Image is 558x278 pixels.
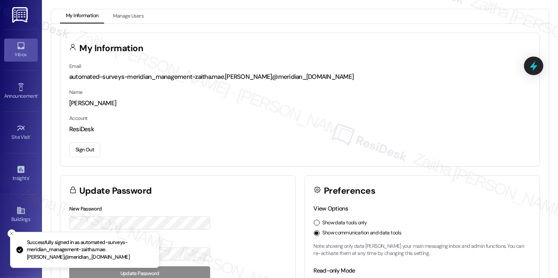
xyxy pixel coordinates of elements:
div: ResiDesk [69,125,531,134]
span: • [29,174,30,180]
button: My Information [60,9,104,23]
h3: My Information [80,44,143,53]
button: Manage Users [107,9,149,23]
label: Account [69,115,88,122]
label: View Options [314,205,348,212]
p: Note: showing only data [PERSON_NAME] your main messaging inbox and admin functions. You can re-a... [314,243,531,257]
label: New Password [69,205,102,212]
h3: Preferences [324,187,375,195]
a: Insights • [4,162,38,185]
label: Show data tools only [323,219,367,227]
span: • [37,92,39,98]
button: Sign Out [69,143,100,157]
div: [PERSON_NAME] [69,99,531,108]
div: automated-surveys-meridian_management-zaitha.mae.[PERSON_NAME]@meridian_[DOMAIN_NAME] [69,73,531,81]
img: ResiDesk Logo [12,7,29,23]
span: • [30,133,31,139]
a: Leads [4,245,38,268]
a: Site Visit • [4,121,38,144]
p: Successfully signed in as automated-surveys-meridian_management-zaitha.mae.[PERSON_NAME]@meridian... [27,239,152,261]
h3: Update Password [80,187,152,195]
label: Read-only Mode [314,267,355,274]
a: Inbox [4,39,38,61]
button: Close toast [8,229,16,238]
label: Name [69,89,83,96]
a: Buildings [4,203,38,226]
label: Email [69,63,81,70]
label: Show communication and data tools [323,229,402,237]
